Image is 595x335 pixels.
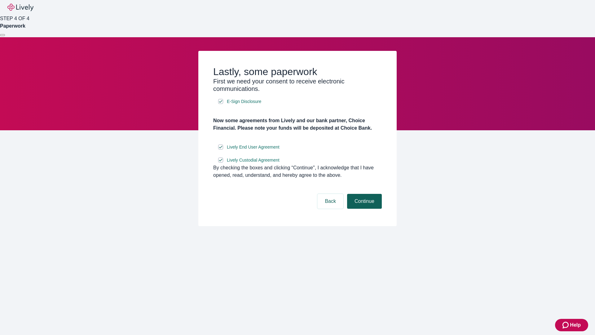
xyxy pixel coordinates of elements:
h3: First we need your consent to receive electronic communications. [213,78,382,92]
svg: Zendesk support icon [562,321,570,329]
button: Back [317,194,343,209]
h4: Now some agreements from Lively and our bank partner, Choice Financial. Please note your funds wi... [213,117,382,132]
span: Help [570,321,581,329]
a: e-sign disclosure document [226,156,281,164]
h2: Lastly, some paperwork [213,66,382,78]
div: By checking the boxes and clicking “Continue", I acknowledge that I have opened, read, understand... [213,164,382,179]
button: Zendesk support iconHelp [555,319,588,331]
span: E-Sign Disclosure [227,98,261,105]
a: e-sign disclosure document [226,98,262,105]
a: e-sign disclosure document [226,143,281,151]
img: Lively [7,4,33,11]
span: Lively Custodial Agreement [227,157,280,163]
span: Lively End User Agreement [227,144,280,150]
button: Continue [347,194,382,209]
